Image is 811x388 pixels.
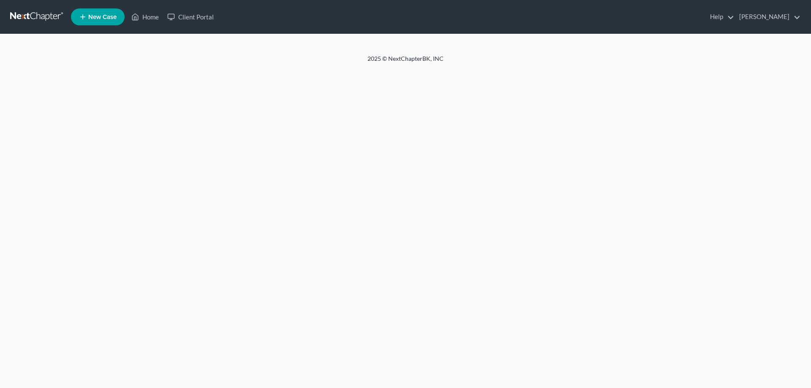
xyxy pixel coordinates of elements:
[165,54,646,70] div: 2025 © NextChapterBK, INC
[127,9,163,24] a: Home
[71,8,125,25] new-legal-case-button: New Case
[706,9,734,24] a: Help
[735,9,800,24] a: [PERSON_NAME]
[163,9,218,24] a: Client Portal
